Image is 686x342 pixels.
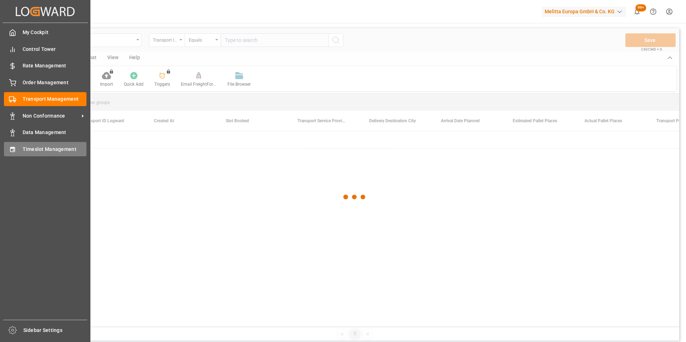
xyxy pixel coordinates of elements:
span: My Cockpit [23,29,87,36]
span: Rate Management [23,62,87,70]
span: 99+ [635,4,646,11]
a: Timeslot Management [4,142,86,156]
span: Order Management [23,79,87,86]
button: show 100 new notifications [629,4,645,20]
a: My Cockpit [4,25,86,39]
span: Transport Management [23,95,87,103]
a: Transport Management [4,92,86,106]
span: Data Management [23,129,87,136]
span: Sidebar Settings [23,327,88,334]
span: Timeslot Management [23,146,87,153]
div: Melitta Europa GmbH & Co. KG [542,6,626,17]
a: Order Management [4,75,86,89]
span: Control Tower [23,46,87,53]
a: Rate Management [4,59,86,73]
button: Melitta Europa GmbH & Co. KG [542,5,629,18]
a: Control Tower [4,42,86,56]
span: Non Conformance [23,112,79,120]
button: Help Center [645,4,661,20]
a: Data Management [4,125,86,139]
